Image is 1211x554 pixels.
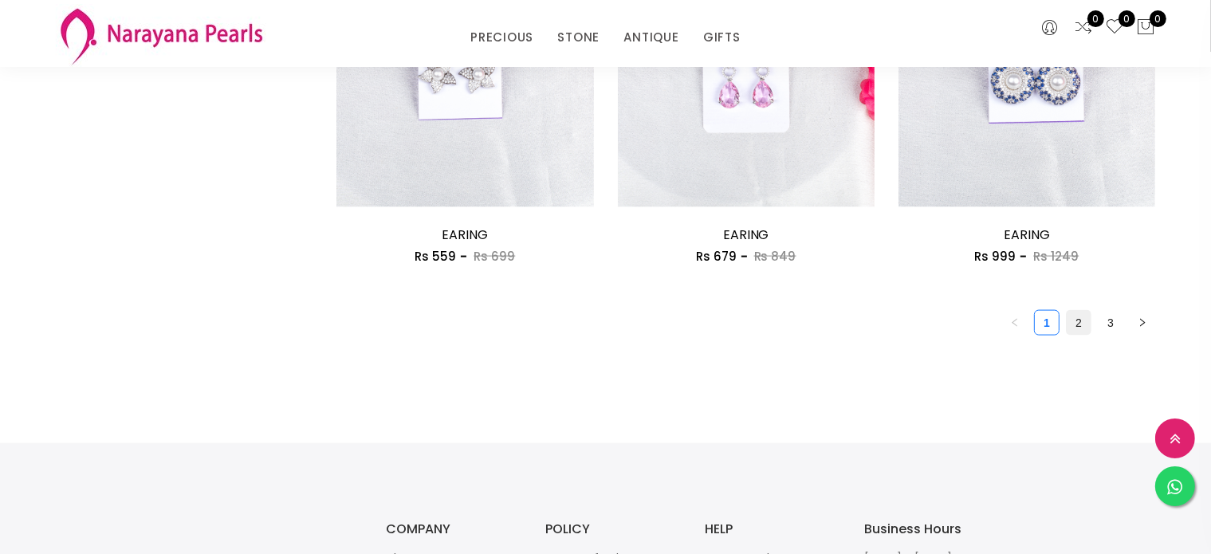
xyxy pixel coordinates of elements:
[1099,311,1123,335] a: 3
[703,26,741,49] a: GIFTS
[1002,310,1028,336] button: left
[1002,310,1028,336] li: Previous Page
[1119,10,1135,27] span: 0
[1136,18,1155,38] button: 0
[1105,18,1124,38] a: 0
[415,248,456,265] span: Rs 559
[1033,248,1079,265] span: Rs 1249
[974,248,1016,265] span: Rs 999
[1010,318,1020,328] span: left
[387,523,514,536] h3: COMPANY
[1074,18,1093,38] a: 0
[557,26,600,49] a: STONE
[706,523,833,536] h3: HELP
[1004,226,1050,244] a: EARING
[865,523,993,536] h3: Business Hours
[1150,10,1166,27] span: 0
[474,248,515,265] span: Rs 699
[1087,10,1104,27] span: 0
[1066,310,1091,336] li: 2
[1138,318,1147,328] span: right
[623,26,679,49] a: ANTIQUE
[442,226,488,244] a: EARING
[696,248,737,265] span: Rs 679
[1098,310,1123,336] li: 3
[546,523,674,536] h3: POLICY
[1035,311,1059,335] a: 1
[1130,310,1155,336] button: right
[754,248,796,265] span: Rs 849
[1067,311,1091,335] a: 2
[1034,310,1060,336] li: 1
[723,226,769,244] a: EARING
[1130,310,1155,336] li: Next Page
[470,26,533,49] a: PRECIOUS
